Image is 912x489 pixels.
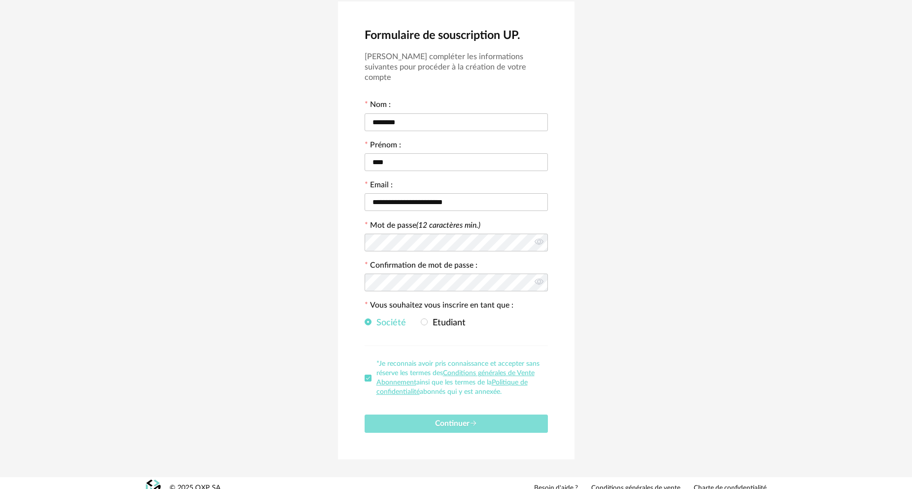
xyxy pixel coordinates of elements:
[365,181,393,191] label: Email :
[435,419,477,427] span: Continuer
[365,302,513,312] label: Vous souhaitez vous inscrire en tant que :
[365,141,401,151] label: Prénom :
[372,318,406,327] span: Société
[416,221,480,229] i: (12 caractères min.)
[376,370,535,386] a: Conditions générales de Vente Abonnement
[365,262,477,272] label: Confirmation de mot de passe :
[365,28,548,43] h2: Formulaire de souscription UP.
[365,52,548,83] h3: [PERSON_NAME] compléter les informations suivantes pour procéder à la création de votre compte
[428,318,466,327] span: Etudiant
[370,221,480,229] label: Mot de passe
[365,101,391,111] label: Nom :
[376,360,540,395] span: *Je reconnais avoir pris connaissance et accepter sans réserve les termes des ainsi que les terme...
[365,415,548,433] button: Continuer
